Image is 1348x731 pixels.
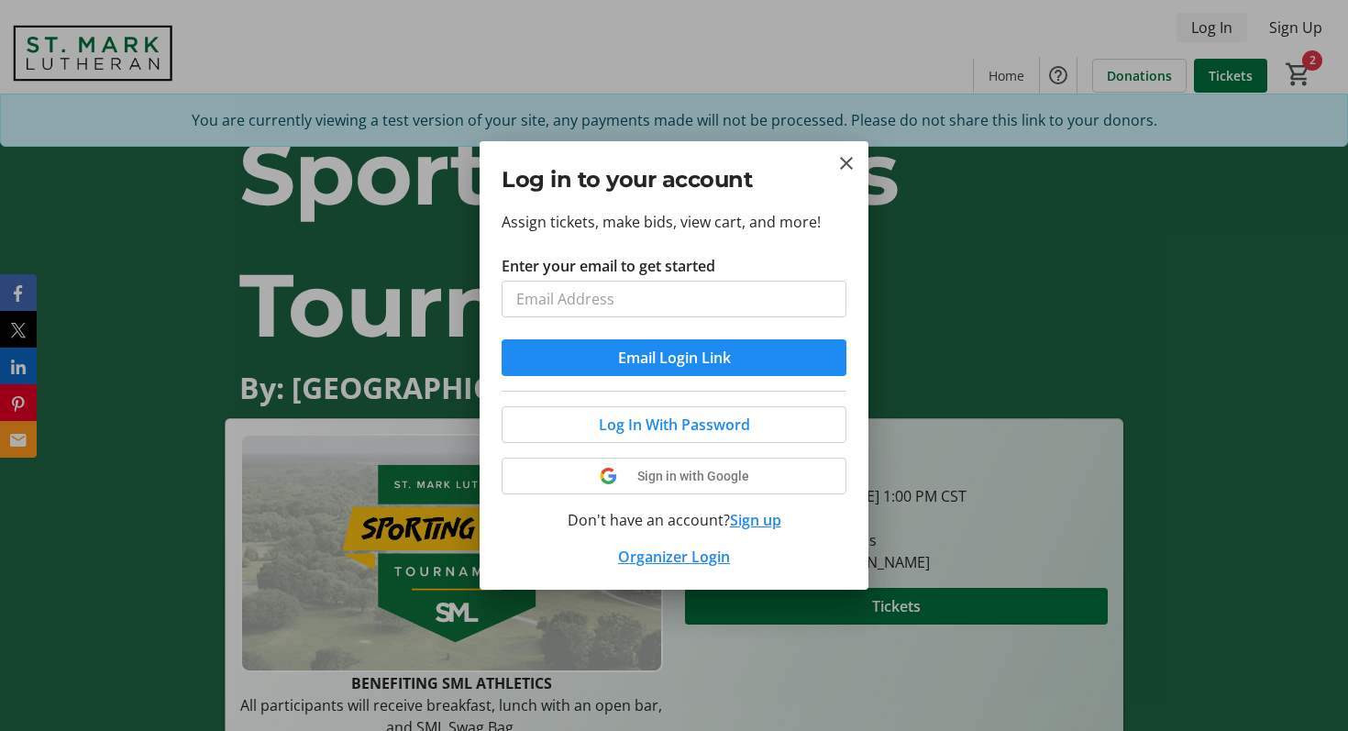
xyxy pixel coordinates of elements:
label: Enter your email to get started [502,255,715,277]
p: Assign tickets, make bids, view cart, and more! [502,211,846,233]
button: Sign up [730,509,781,531]
button: Email Login Link [502,339,846,376]
div: Don't have an account? [502,509,846,531]
span: Log In With Password [599,414,750,436]
a: Organizer Login [618,547,730,567]
button: Sign in with Google [502,458,846,494]
span: Email Login Link [618,347,731,369]
button: Close [835,152,857,174]
button: Log In With Password [502,406,846,443]
input: Email Address [502,281,846,317]
h2: Log in to your account [502,163,846,196]
span: Sign in with Google [637,469,749,483]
